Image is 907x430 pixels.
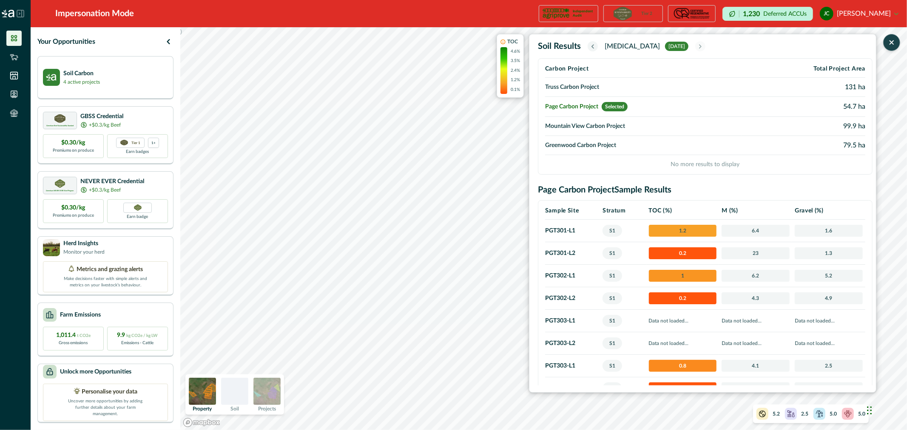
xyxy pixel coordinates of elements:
[151,140,156,145] p: 1+
[649,247,717,259] span: 0.2
[603,225,622,237] span: S1
[230,406,239,411] p: Soil
[63,69,100,78] p: Soil Carbon
[63,248,105,256] p: Monitor your herd
[59,340,88,346] p: Gross emissions
[742,117,865,136] td: 99.9 ha
[62,139,85,147] p: $0.30/kg
[63,396,148,417] p: Uncover more opportunities by adding further details about your farm management.
[763,11,807,17] p: Deferred ACCUs
[795,225,863,237] span: 1.6
[649,382,717,394] span: 0.2
[642,11,653,16] p: Tier 2
[189,378,216,405] img: property preview
[742,136,865,155] td: 79.5 ha
[722,270,790,282] span: 6.2
[89,121,121,129] p: +$0.3/kg Beef
[773,410,780,418] p: 5.2
[545,287,600,310] td: PGT302 - L2
[858,410,865,418] p: 5.0
[603,247,622,259] span: S1
[545,136,742,155] td: Greenwood Carbon Project
[795,247,863,259] span: 1.3
[82,388,138,396] p: Personalise your data
[183,418,220,427] a: Mapbox logo
[545,355,600,377] td: PGT303 - L1
[792,202,865,220] th: Gravel (%)
[53,212,94,219] p: Premiums on produce
[864,389,907,430] iframe: Chat Widget
[603,382,622,394] span: S1
[795,317,863,325] p: Data not loaded...
[602,102,628,111] span: Selected
[56,331,91,340] p: 1,011.4
[600,202,646,220] th: Stratum
[148,138,159,148] div: more credentials avaialble
[60,311,101,320] p: Farm Emissions
[545,332,600,355] td: PGT303 - L2
[545,202,600,220] th: Sample Site
[80,177,144,186] p: NEVER EVER Credential
[511,68,520,74] p: 2.4%
[605,41,660,51] p: [MEDICAL_DATA]
[253,378,281,405] img: projects preview
[2,10,14,17] img: Logo
[545,155,865,169] p: No more results to display
[649,360,717,372] span: 0.8
[867,398,872,423] div: Drag
[538,41,581,51] h2: Soil Results
[538,185,873,195] h2: Page Carbon Project Sample Results
[649,225,717,237] span: 1.2
[131,140,140,145] p: Tier 1
[55,179,65,188] img: certification logo
[77,265,143,274] p: Metrics and grazing alerts
[511,58,520,64] p: 3.5%
[122,340,154,346] p: Emissions - Cattle
[545,78,742,97] td: Truss Carbon Project
[511,87,520,93] p: 0.1%
[127,213,148,220] p: Earn badge
[649,317,717,325] p: Data not loaded...
[511,48,520,55] p: 4.6%
[63,274,148,289] p: Make decisions faster with simple alerts and metrics on your livestock’s behaviour.
[62,204,85,212] p: $0.30/kg
[126,148,149,155] p: Earn badges
[55,7,134,20] div: Impersonation Mode
[665,42,688,51] span: [DATE]
[646,202,719,220] th: TOC (%)
[722,339,790,348] p: Data not loaded...
[545,60,742,78] th: Carbon Project
[722,360,790,372] span: 4.1
[511,77,520,83] p: 1.2%
[545,242,600,265] td: PGT301 - L2
[722,382,790,394] span: 4.2
[80,112,123,121] p: GBSS Credential
[795,382,863,394] span: 4.4
[801,410,808,418] p: 2.5
[820,3,898,24] button: justin costello[PERSON_NAME]
[60,368,131,376] p: Unlock more Opportunities
[573,9,594,18] p: Independent Audit
[545,265,600,287] td: PGT302 - L1
[53,147,94,154] p: Premiums on produce
[127,334,158,338] span: kg CO2e / kg LW
[117,331,158,340] p: 9.9
[603,292,622,304] span: S1
[545,220,600,242] td: PGT301 - L1
[603,270,622,282] span: S1
[795,292,863,304] span: 4.9
[507,38,518,45] p: TOC
[649,292,717,304] span: 0.2
[603,337,622,349] span: S1
[63,239,105,248] p: Herd Insights
[719,202,792,220] th: M (%)
[722,247,790,259] span: 23
[258,406,276,411] p: Projects
[46,190,74,192] p: Greenham NEVER EVER Beef Program
[830,410,837,418] p: 5.0
[545,97,742,117] td: Page Carbon Project
[89,186,121,194] p: +$0.3/kg Beef
[742,78,865,97] td: 131 ha
[795,270,863,282] span: 5.2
